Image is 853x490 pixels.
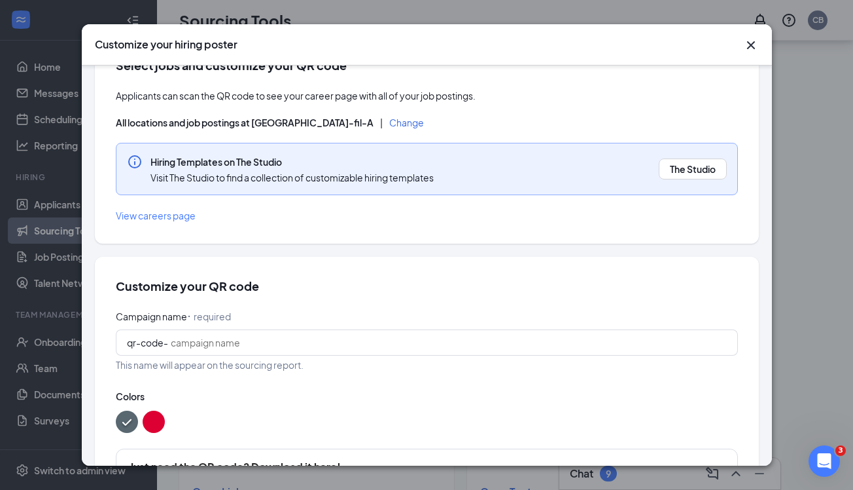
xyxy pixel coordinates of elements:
h3: Customize your hiring poster [95,37,237,52]
span: View careers page [116,210,196,221]
svg: Info [127,154,143,170]
h5: Just need the QR code? Download it here! [130,460,724,474]
span: Visit The Studio to find a collection of customizable hiring templates [150,171,434,184]
span: Applicants can scan the QR code to see your career page with all of your job postings. [116,89,738,102]
h2: Customize your QR code [116,278,738,294]
span: This name will appear on the sourcing report. [116,358,738,371]
svg: Cross [743,37,759,53]
input: campaign name [171,335,727,350]
a: The Studio [670,162,716,176]
span: qr-code- [127,337,168,349]
button: Close [743,37,759,53]
span: All locations and job postings at [GEOGRAPHIC_DATA]-fil-A [116,117,374,128]
button: color button #586770 [116,411,138,433]
button: The Studio [659,159,727,179]
span: Campaign name [116,311,187,322]
span: Hiring Templates on The Studio [150,155,434,168]
a: View careers page [116,208,738,223]
button: color button #DD0033 [143,411,165,433]
iframe: Intercom live chat [809,445,840,477]
div: | [380,115,383,130]
span: 3 [835,445,846,456]
span: ⠂ required [187,311,231,322]
span: Colors [116,390,738,403]
button: Change [389,118,424,127]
